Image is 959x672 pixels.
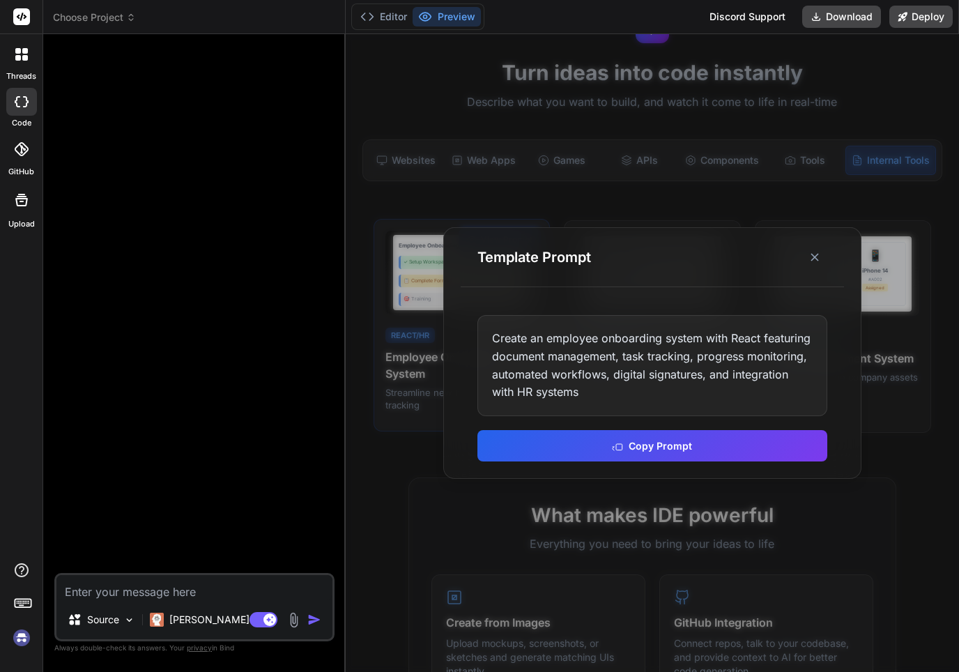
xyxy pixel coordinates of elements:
[53,10,136,24] span: Choose Project
[6,70,36,82] label: threads
[413,7,481,26] button: Preview
[355,7,413,26] button: Editor
[307,613,321,627] img: icon
[286,612,302,628] img: attachment
[889,6,953,28] button: Deploy
[123,614,135,626] img: Pick Models
[169,613,273,627] p: [PERSON_NAME] 4 S..
[802,6,881,28] button: Download
[150,613,164,627] img: Claude 4 Sonnet
[87,613,119,627] p: Source
[8,166,34,178] label: GitHub
[701,6,794,28] div: Discord Support
[54,641,335,655] p: Always double-check its answers. Your in Bind
[187,643,212,652] span: privacy
[477,315,827,415] div: Create an employee onboarding system with React featuring document management, task tracking, pro...
[10,626,33,650] img: signin
[477,247,591,267] h3: Template Prompt
[477,430,827,461] button: Copy Prompt
[8,218,35,230] label: Upload
[12,117,31,129] label: code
